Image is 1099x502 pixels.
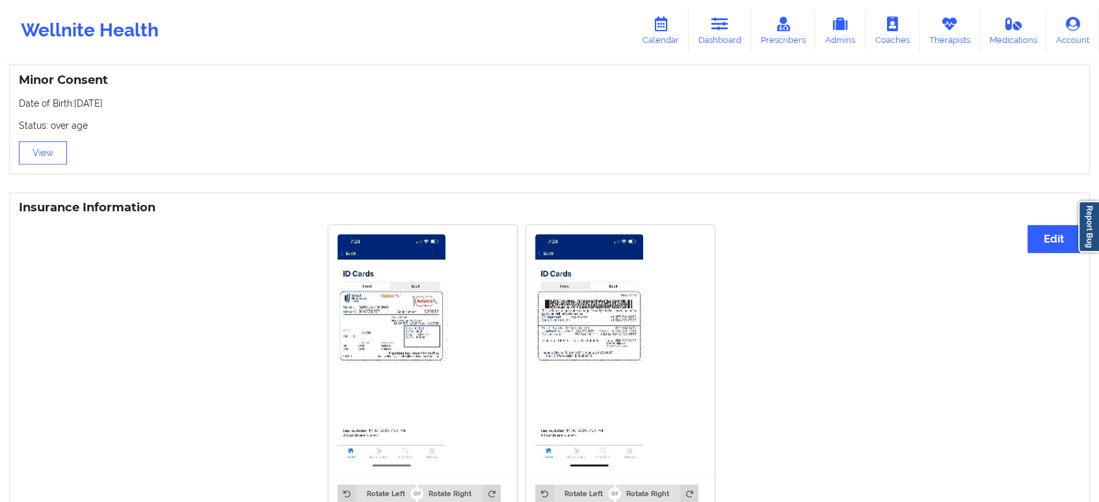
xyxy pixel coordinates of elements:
[19,97,1080,110] p: Date of Birth: [DATE]
[920,9,980,52] a: Therapists
[535,234,643,468] img: Maria Del Pi Mohan
[689,9,751,52] a: Dashboard
[980,9,1047,52] a: Medications
[19,119,1080,132] p: Status: over age
[1078,201,1099,252] a: Report Bug
[19,141,67,165] button: View
[1046,9,1099,52] a: Account
[19,73,1080,88] h3: Minor Consent
[751,9,815,52] a: Prescribers
[815,9,866,52] a: Admins
[19,200,1080,215] h3: Insurance Information
[866,9,920,52] a: Coaches
[338,234,445,468] img: Maria Del Pi Mohan
[633,9,689,52] a: Calendar
[1027,225,1080,253] button: Edit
